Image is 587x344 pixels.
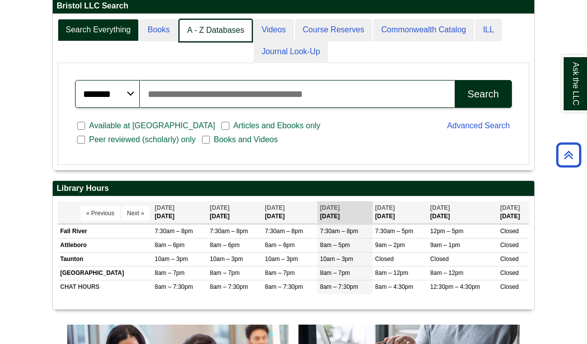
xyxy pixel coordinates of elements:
span: [DATE] [155,204,175,211]
span: Closed [500,242,518,249]
span: 8am – 7:30pm [155,283,193,290]
span: 10am – 3pm [265,256,298,262]
span: [DATE] [375,204,395,211]
a: Course Reserves [295,19,373,41]
span: 8am – 7:30pm [210,283,248,290]
span: 12pm – 5pm [430,228,464,235]
span: 8am – 7pm [320,269,350,276]
span: Closed [500,283,518,290]
span: 7:30am – 5pm [375,228,413,235]
span: 8am – 7pm [265,269,295,276]
span: 12:30pm – 4:30pm [430,283,480,290]
div: Search [468,88,499,100]
button: « Previous [81,206,120,221]
span: 8am – 12pm [375,269,408,276]
span: [DATE] [320,204,340,211]
td: Taunton [58,253,152,266]
span: 7:30am – 8pm [320,228,358,235]
span: 10am – 3pm [320,256,353,262]
span: [DATE] [210,204,230,211]
span: 8am – 6pm [210,242,240,249]
th: [DATE] [373,201,428,224]
span: 8am – 7:30pm [320,283,358,290]
span: 8am – 7:30pm [265,283,303,290]
td: [GEOGRAPHIC_DATA] [58,266,152,280]
th: [DATE] [317,201,373,224]
button: Search [455,80,512,108]
span: 8am – 5pm [320,242,350,249]
button: Next » [121,206,150,221]
input: Available at [GEOGRAPHIC_DATA] [77,121,85,130]
span: 9am – 1pm [430,242,460,249]
span: Closed [500,256,518,262]
span: 7:30am – 8pm [265,228,303,235]
span: Peer reviewed (scholarly) only [85,134,199,146]
span: Available at [GEOGRAPHIC_DATA] [85,120,219,132]
span: [DATE] [430,204,450,211]
span: Closed [375,256,393,262]
span: 8am – 6pm [265,242,295,249]
a: Search Everything [58,19,139,41]
span: 8am – 6pm [155,242,185,249]
th: [DATE] [497,201,529,224]
td: CHAT HOURS [58,280,152,294]
span: 7:30am – 8pm [210,228,248,235]
span: 8am – 7pm [155,269,185,276]
td: Fall River [58,224,152,238]
a: ILL [475,19,502,41]
a: Commonwealth Catalog [373,19,474,41]
span: 10am – 3pm [210,256,243,262]
h2: Library Hours [53,181,534,196]
span: 9am – 2pm [375,242,405,249]
a: A - Z Databases [179,19,253,42]
span: Closed [500,269,518,276]
th: [DATE] [263,201,318,224]
a: Advanced Search [447,121,510,130]
span: 10am – 3pm [155,256,188,262]
a: Books [140,19,178,41]
th: [DATE] [152,201,207,224]
th: [DATE] [207,201,263,224]
span: Articles and Ebooks only [229,120,324,132]
span: 8am – 4:30pm [375,283,413,290]
span: 8am – 7pm [210,269,240,276]
th: [DATE] [428,201,498,224]
input: Articles and Ebooks only [221,121,229,130]
a: Back to Top [553,148,585,162]
td: Attleboro [58,239,152,253]
a: Journal Look-Up [254,41,328,63]
span: [DATE] [500,204,520,211]
input: Books and Videos [202,135,210,144]
span: [DATE] [265,204,285,211]
span: Books and Videos [210,134,282,146]
span: Closed [430,256,449,262]
span: 8am – 12pm [430,269,464,276]
input: Peer reviewed (scholarly) only [77,135,85,144]
span: Closed [500,228,518,235]
span: 7:30am – 8pm [155,228,193,235]
a: Videos [254,19,294,41]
